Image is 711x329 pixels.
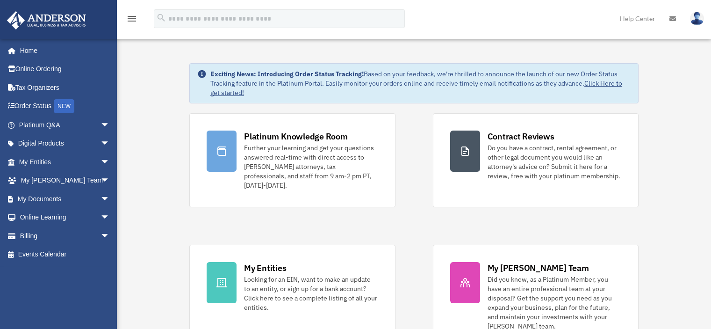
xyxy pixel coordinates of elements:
a: Tax Organizers [7,78,124,97]
a: My Documentsarrow_drop_down [7,190,124,208]
span: arrow_drop_down [101,153,119,172]
div: Looking for an EIN, want to make an update to an entity, or sign up for a bank account? Click her... [244,275,378,312]
a: Digital Productsarrow_drop_down [7,134,124,153]
a: Order StatusNEW [7,97,124,116]
a: Events Calendar [7,245,124,264]
div: Based on your feedback, we're thrilled to announce the launch of our new Order Status Tracking fe... [210,69,631,97]
span: arrow_drop_down [101,134,119,154]
a: Contract Reviews Do you have a contract, rental agreement, or other legal document you would like... [433,113,639,207]
span: arrow_drop_down [101,116,119,135]
img: Anderson Advisors Platinum Portal [4,11,89,29]
div: My [PERSON_NAME] Team [488,262,589,274]
i: menu [126,13,137,24]
span: arrow_drop_down [101,171,119,190]
strong: Exciting News: Introducing Order Status Tracking! [210,70,364,78]
div: Contract Reviews [488,131,554,142]
div: NEW [54,99,74,113]
a: Billingarrow_drop_down [7,227,124,245]
div: My Entities [244,262,286,274]
img: User Pic [690,12,704,25]
a: My Entitiesarrow_drop_down [7,153,124,171]
a: Online Learningarrow_drop_down [7,208,124,227]
a: Home [7,41,119,60]
a: Platinum Knowledge Room Further your learning and get your questions answered real-time with dire... [189,113,395,207]
span: arrow_drop_down [101,190,119,209]
i: search [156,13,166,23]
span: arrow_drop_down [101,227,119,246]
div: Do you have a contract, rental agreement, or other legal document you would like an attorney's ad... [488,143,621,181]
a: My [PERSON_NAME] Teamarrow_drop_down [7,171,124,190]
a: Click Here to get started! [210,79,622,97]
div: Further your learning and get your questions answered real-time with direct access to [PERSON_NAM... [244,143,378,190]
a: menu [126,16,137,24]
a: Online Ordering [7,60,124,79]
div: Platinum Knowledge Room [244,131,348,142]
span: arrow_drop_down [101,208,119,227]
a: Platinum Q&Aarrow_drop_down [7,116,124,134]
